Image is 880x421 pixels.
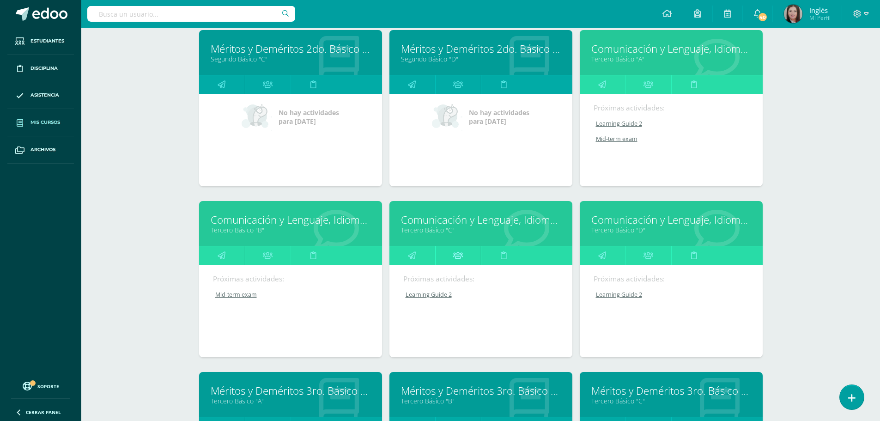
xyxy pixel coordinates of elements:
div: Próximas actividades: [594,274,749,284]
a: Méritos y Deméritos 2do. Básico "D" [401,42,561,56]
a: Tercero Básico "C" [591,397,751,405]
span: Archivos [30,146,55,153]
a: Soporte [11,379,70,392]
a: Estudiantes [7,28,74,55]
a: Learning Guide 2 [403,291,559,299]
span: Soporte [37,383,59,390]
span: Disciplina [30,65,58,72]
a: Comunicación y Lenguaje, Idioma Extranjero Inglés [211,213,370,227]
span: Asistencia [30,92,59,99]
a: Mis cursos [7,109,74,136]
a: Méritos y Deméritos 3ro. Básico "B" [401,384,561,398]
a: Tercero Básico "A" [211,397,370,405]
span: Inglés [809,6,831,15]
a: Tercero Básico "A" [591,55,751,63]
span: 40 [758,12,768,22]
img: no_activities_small.png [242,103,272,131]
a: Segundo Básico "C" [211,55,370,63]
a: Comunicación y Lenguaje, Idioma Extranjero Inglés [591,42,751,56]
a: Comunicación y Lenguaje, Idioma Extranjero Inglés [591,213,751,227]
a: Disciplina [7,55,74,82]
span: Mis cursos [30,119,60,126]
div: Próximas actividades: [403,274,558,284]
a: Asistencia [7,82,74,110]
a: Tercero Básico "C" [401,226,561,234]
img: e03ec1ec303510e8e6f60bf4728ca3bf.png [784,5,802,23]
span: Mi Perfil [809,14,831,22]
input: Busca un usuario... [87,6,295,22]
a: Comunicación y Lenguaje, Idioma Extranjero Inglés [401,213,561,227]
span: No hay actividades para [DATE] [469,108,529,126]
img: no_activities_small.png [432,103,462,131]
a: Segundo Básico "D" [401,55,561,63]
a: Méritos y Deméritos 3ro. Básico "A" [211,384,370,398]
a: Archivos [7,136,74,164]
a: Tercero Básico "B" [401,397,561,405]
a: Tercero Básico "D" [591,226,751,234]
span: Estudiantes [30,37,64,45]
span: No hay actividades para [DATE] [279,108,339,126]
a: Méritos y Deméritos 3ro. Básico "C" [591,384,751,398]
a: Mid-term exam [594,135,750,143]
a: Méritos y Deméritos 2do. Básico "C" [211,42,370,56]
div: Próximas actividades: [213,274,368,284]
div: Próximas actividades: [594,103,749,113]
a: Learning Guide 2 [594,120,750,128]
a: Tercero Básico "B" [211,226,370,234]
a: Mid-term exam [213,291,369,299]
span: Cerrar panel [26,409,61,415]
a: Learning Guide 2 [594,291,750,299]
